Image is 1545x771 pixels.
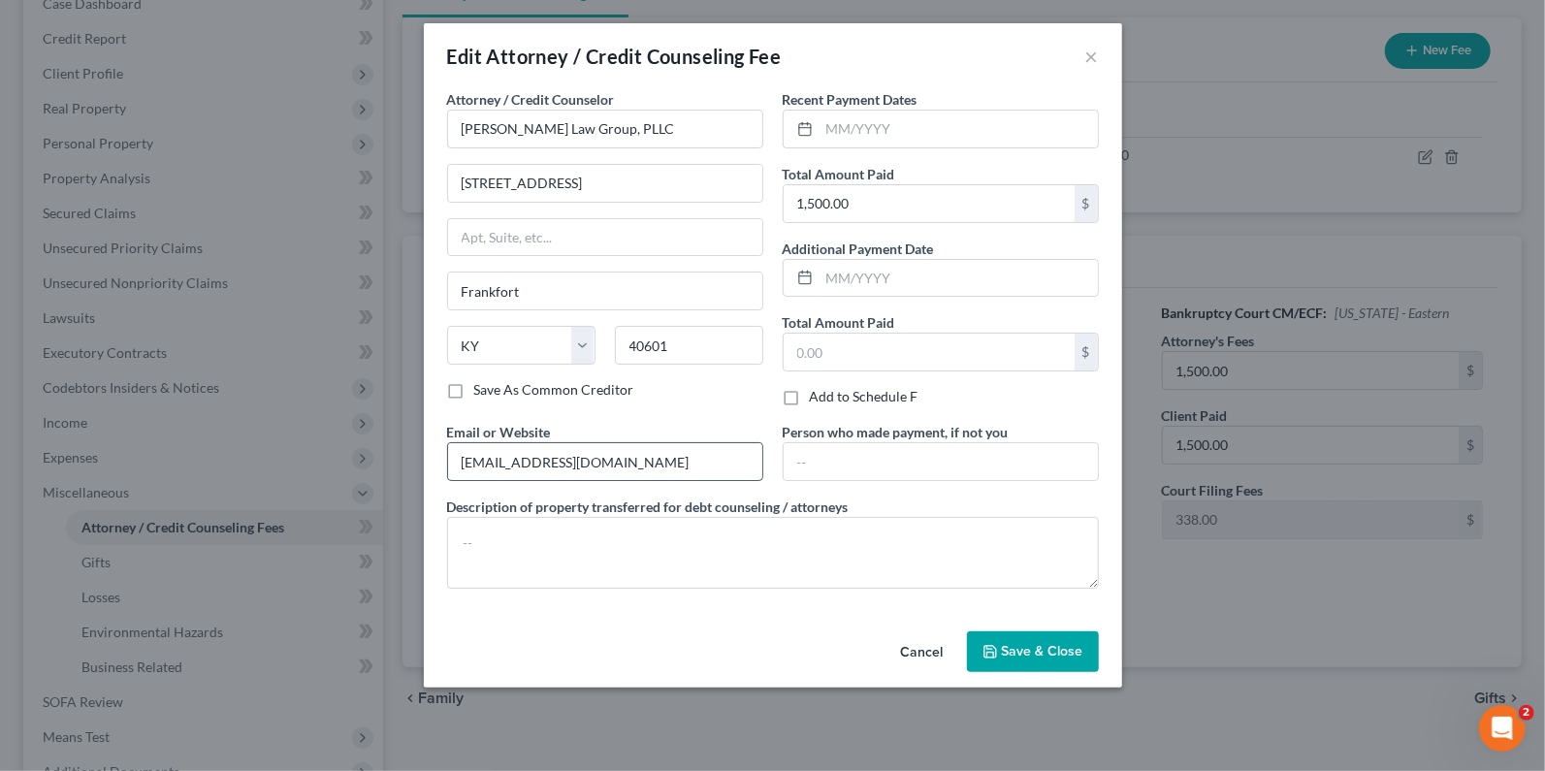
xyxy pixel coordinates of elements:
label: Email or Website [447,422,551,442]
input: -- [784,443,1098,480]
button: Save & Close [967,631,1099,672]
span: Attorney / Credit Counselor [447,91,615,108]
input: 0.00 [784,334,1075,370]
input: MM/YYYY [820,111,1098,147]
div: $ [1075,334,1098,370]
button: Cancel [885,633,959,672]
input: MM/YYYY [820,260,1098,297]
input: Enter zip... [615,326,763,365]
label: Add to Schedule F [810,387,918,406]
input: -- [448,443,762,480]
label: Total Amount Paid [783,312,895,333]
input: Enter address... [448,165,762,202]
span: Attorney / Credit Counseling Fee [487,45,782,68]
span: 2 [1519,705,1534,721]
input: 0.00 [784,185,1075,222]
label: Description of property transferred for debt counseling / attorneys [447,497,849,517]
input: Enter city... [448,273,762,309]
span: Edit [447,45,483,68]
input: Apt, Suite, etc... [448,219,762,256]
label: Save As Common Creditor [474,380,634,400]
label: Recent Payment Dates [783,89,917,110]
iframe: Intercom live chat [1479,705,1526,752]
label: Person who made payment, if not you [783,422,1009,442]
span: Save & Close [1002,643,1083,659]
label: Total Amount Paid [783,164,895,184]
button: × [1085,45,1099,68]
input: Search creditor by name... [447,110,763,148]
label: Additional Payment Date [783,239,934,259]
div: $ [1075,185,1098,222]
